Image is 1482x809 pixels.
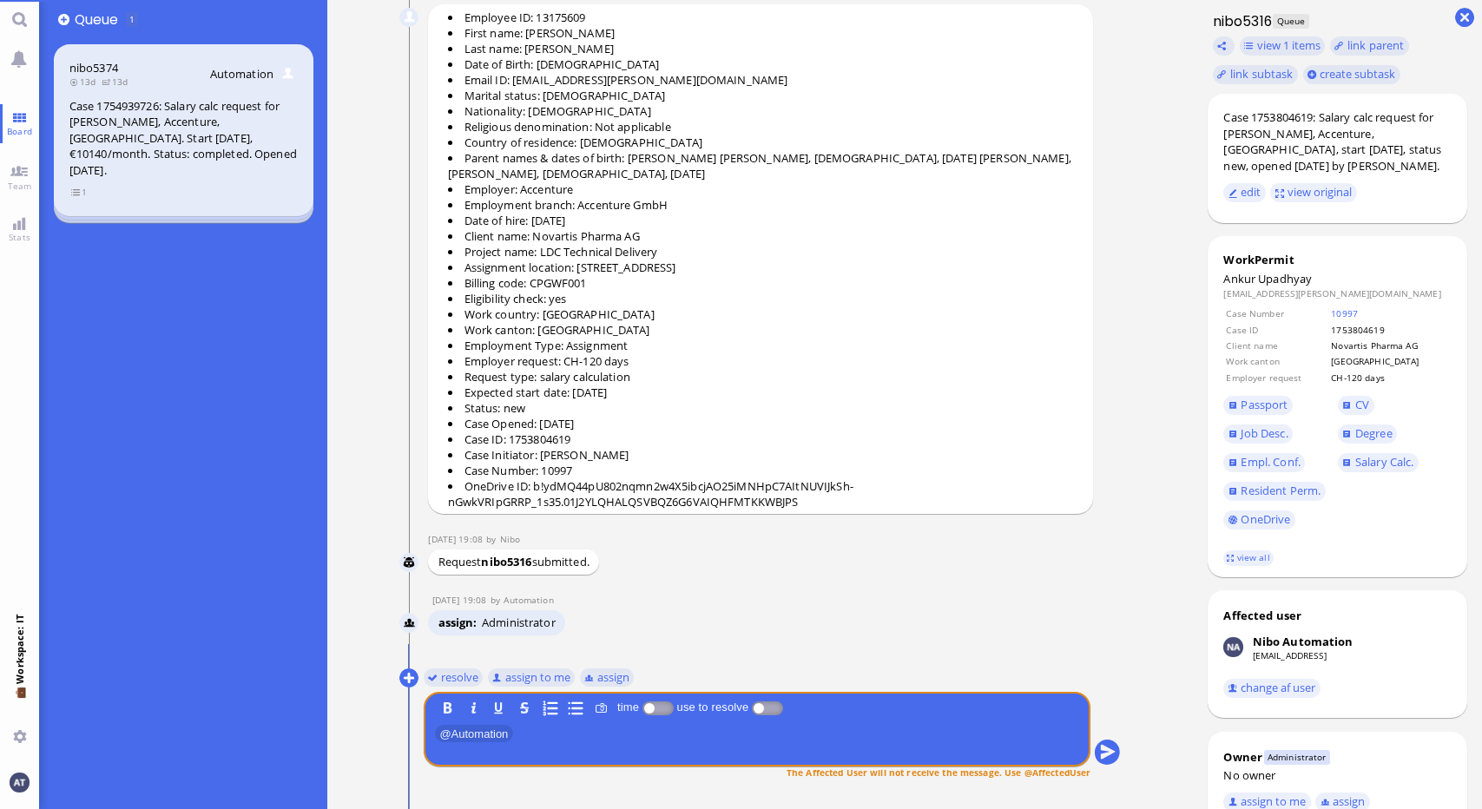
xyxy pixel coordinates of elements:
button: assign to me [488,668,576,687]
li: Request type: salary calculation [448,369,1084,385]
li: Employer request: CH-120 days [448,353,1084,369]
button: Copy ticket nibo5316 link to clipboard [1213,36,1235,56]
label: time [615,700,643,714]
button: B [438,698,458,717]
span: assign [438,615,482,630]
li: Assignment location: [STREET_ADDRESS] [448,260,1084,275]
li: Case Initiator: [PERSON_NAME] [448,447,1084,463]
button: edit [1223,183,1266,202]
li: Last name: [PERSON_NAME] [448,41,1084,56]
div: Nibo Automation [1253,634,1354,649]
td: Novartis Pharma AG [1330,339,1450,352]
div: Case 1754939726: Salary calc request for [PERSON_NAME], Accenture, [GEOGRAPHIC_DATA]. Start [DATE... [69,98,298,179]
a: CV [1338,396,1374,415]
div: Request submitted. [428,549,599,575]
li: Work country: [GEOGRAPHIC_DATA] [448,306,1084,322]
a: view all [1223,550,1274,565]
span: Salary Calc. [1355,454,1414,470]
li: Parent names & dates of birth: [PERSON_NAME] [PERSON_NAME], [DEMOGRAPHIC_DATA], [DATE] [PERSON_NA... [448,150,1084,181]
span: CV [1355,397,1369,412]
button: assign [580,668,635,687]
td: Employer request [1225,371,1328,385]
li: First name: [PERSON_NAME] [448,25,1084,41]
li: Date of Birth: [DEMOGRAPHIC_DATA] [448,56,1084,72]
li: Project name: LDC Technical Delivery [448,244,1084,260]
div: No owner [1223,767,1452,783]
li: Date of hire: [DATE] [448,213,1084,228]
span: [DATE] 19:08 [432,594,491,606]
div: Case 1753804619: Salary calc request for [PERSON_NAME], Accenture, [GEOGRAPHIC_DATA], start [DATE... [1223,109,1452,174]
li: Email ID: [EMAIL_ADDRESS][PERSON_NAME][DOMAIN_NAME] [448,72,1084,88]
div: Owner [1223,749,1262,765]
span: Automation [210,66,273,82]
li: Employment branch: Accenture GmbH [448,197,1084,213]
li: Client name: Novartis Pharma AG [448,228,1084,244]
li: Case Number: 10997 [448,463,1084,478]
span: Automation [435,725,513,742]
task-group-action-menu: link subtask [1213,65,1298,84]
a: Empl. Conf. [1223,453,1305,472]
span: Ankur [1223,271,1255,286]
img: You [10,773,29,792]
span: Stats [4,231,35,243]
a: Job Desc. [1223,424,1293,444]
li: Administrator [482,615,556,630]
td: Case ID [1225,323,1328,337]
li: Status: new [448,400,1084,416]
dd: [EMAIL_ADDRESS][PERSON_NAME][DOMAIN_NAME] [1223,287,1452,299]
a: Resident Perm. [1223,482,1325,501]
a: Salary Calc. [1338,453,1419,472]
li: OneDrive ID: b!ydMQ44pU802nqmn2w4X5ibcjAO25iMNHpC7AItNUVIJkSh-nGwkVRIpGRRP_1s35.01J2YLQHALQSVBQZ6... [448,478,1084,510]
li: Case ID: 1753804619 [448,431,1084,447]
span: 1 [129,13,135,25]
span: Queue [1273,14,1308,29]
li: Religious denomination: Not applicable [448,119,1084,135]
span: by [491,594,504,606]
button: create subtask [1303,65,1401,84]
span: 13d [102,76,134,88]
td: [GEOGRAPHIC_DATA] [1330,354,1450,368]
span: @ [440,727,451,740]
button: resolve [424,668,484,687]
li: Case Opened: [DATE] [448,416,1084,431]
td: Case Number [1225,306,1328,320]
li: Work canton: [GEOGRAPHIC_DATA] [448,322,1084,338]
span: [DATE] 19:08 [428,533,486,545]
div: WorkPermit [1223,252,1452,267]
span: Administrator [1264,750,1330,765]
a: nibo5374 [69,60,118,76]
img: Aut [278,64,297,83]
span: Degree [1355,425,1393,441]
span: link parent [1347,37,1404,53]
li: Marital status: [DEMOGRAPHIC_DATA] [448,88,1084,103]
td: Work canton [1225,354,1328,368]
span: Queue [75,10,124,30]
span: automation@bluelakelegal.com [504,594,553,606]
span: 💼 Workspace: IT [13,684,26,723]
span: Empl. Conf. [1241,454,1300,470]
strong: nibo5316 [481,554,531,569]
li: Employment Type: Assignment [448,338,1084,353]
task-group-action-menu: link parent [1330,36,1409,56]
span: Passport [1241,397,1288,412]
img: Automation [400,614,419,633]
li: Eligibility check: yes [448,291,1084,306]
button: change af user [1223,679,1321,698]
h1: nibo5316 [1208,11,1272,31]
label: use to resolve [674,700,752,714]
div: Affected user [1223,608,1301,623]
p-inputswitch: Log time spent [642,700,674,714]
li: Employee ID: 13175609 [448,10,1084,25]
img: Nibo [399,553,418,572]
li: Country of residence: [DEMOGRAPHIC_DATA] [448,135,1084,150]
span: Nibo [500,533,521,545]
span: The Affected User will not receive the message. Use @AffectedUser [787,766,1090,778]
span: Upadhyay [1258,271,1312,286]
button: S [515,698,534,717]
span: view 1 items [70,185,88,200]
span: link subtask [1230,66,1294,82]
img: Automation [399,8,418,27]
td: CH-120 days [1330,371,1450,385]
img: Nibo Automation [1223,637,1242,656]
